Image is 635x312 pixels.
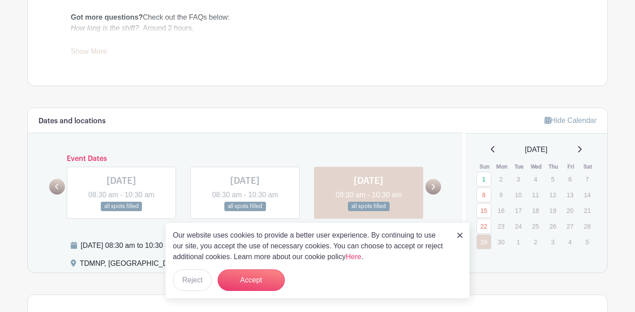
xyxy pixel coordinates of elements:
[476,172,491,186] a: 1
[511,172,526,186] p: 3
[493,162,511,171] th: Mon
[562,188,577,202] p: 13
[545,235,560,249] p: 3
[528,235,543,249] p: 2
[545,172,560,186] p: 5
[580,172,595,186] p: 7
[562,235,577,249] p: 4
[562,204,577,217] p: 20
[78,34,564,44] li: 8:45 am: Volunteer shifts to pickup food at the grocery store or set up onsite (8:30 a.m. for Gro...
[511,219,526,233] p: 24
[476,187,491,202] a: 8
[71,24,139,32] em: How long is the shift?
[39,117,106,126] h6: Dates and locations
[545,204,560,217] p: 19
[493,172,508,186] p: 2
[525,144,547,155] span: [DATE]
[71,12,564,23] div: Check out the FAQs below:
[511,235,526,249] p: 1
[493,235,508,249] p: 30
[493,219,508,233] p: 23
[511,204,526,217] p: 17
[562,162,579,171] th: Fri
[493,188,508,202] p: 9
[528,172,543,186] p: 4
[545,219,560,233] p: 26
[71,23,564,34] div: Around 2 hours.
[81,240,383,251] div: [DATE] 08:30 am to 10:30 am
[562,172,577,186] p: 6
[528,204,543,217] p: 18
[457,233,463,238] img: close_button-5f87c8562297e5c2d7936805f587ecaba9071eb48480494691a3f1689db116b3.svg
[476,203,491,218] a: 15
[580,204,595,217] p: 21
[173,230,448,262] p: Our website uses cookies to provide a better user experience. By continuing to use our site, you ...
[528,219,543,233] p: 25
[528,188,543,202] p: 11
[511,188,526,202] p: 10
[580,219,595,233] p: 28
[562,219,577,233] p: 27
[173,269,212,291] button: Reject
[71,13,143,21] strong: Got more questions?
[65,155,425,163] h6: Event Dates
[545,162,562,171] th: Thu
[511,162,528,171] th: Tue
[218,269,285,291] button: Accept
[476,162,493,171] th: Sun
[476,234,491,249] a: 29
[545,117,596,124] a: Hide Calendar
[476,219,491,234] a: 22
[545,188,560,202] p: 12
[580,188,595,202] p: 14
[579,162,597,171] th: Sat
[71,48,107,59] a: Show More
[80,258,399,273] div: TDMNP, [GEOGRAPHIC_DATA], [GEOGRAPHIC_DATA] [GEOGRAPHIC_DATA][PERSON_NAME],
[528,162,545,171] th: Wed
[493,204,508,217] p: 16
[346,253,361,260] a: Here
[580,235,595,249] p: 5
